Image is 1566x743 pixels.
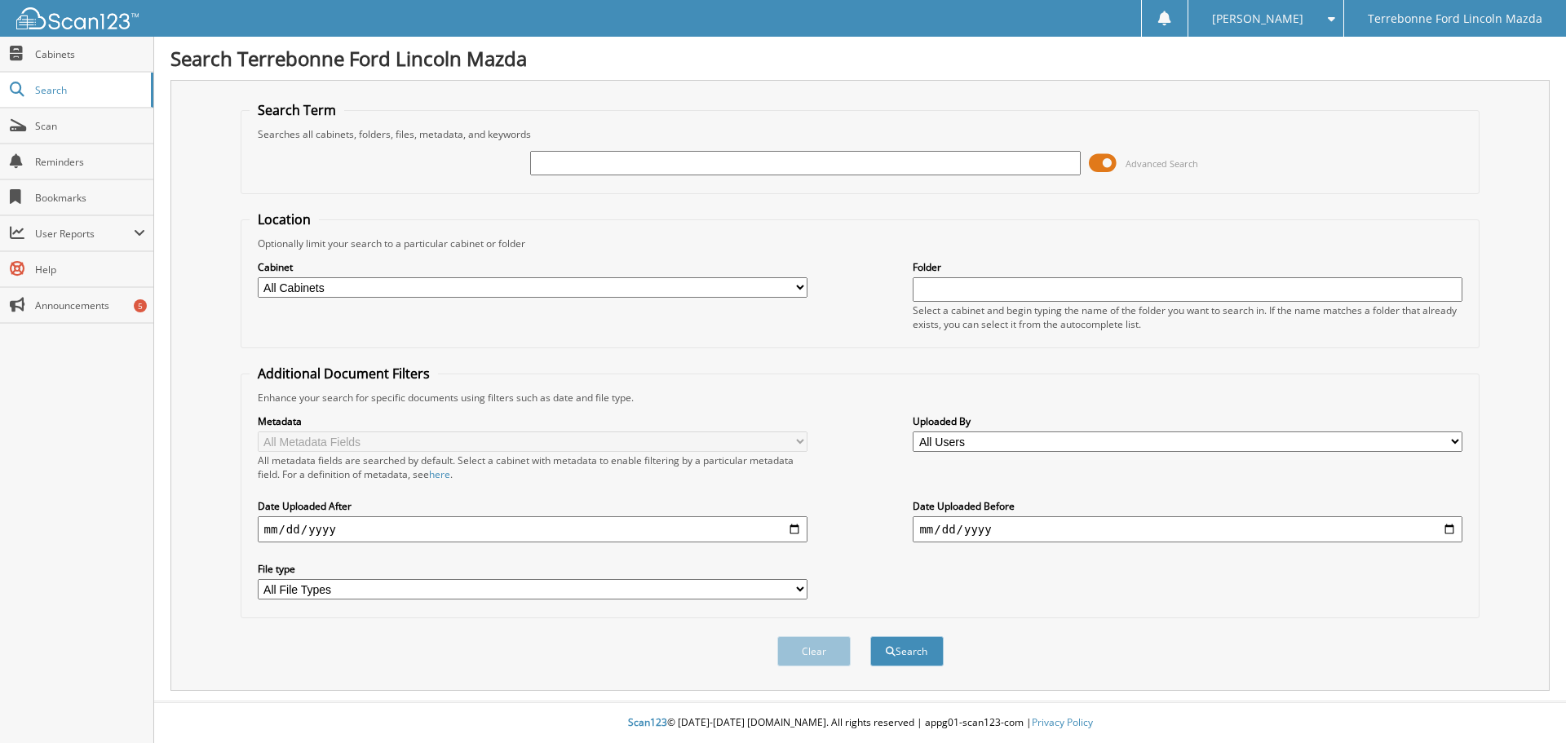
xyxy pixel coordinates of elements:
button: Search [870,636,944,666]
span: Search [35,83,143,97]
label: Cabinet [258,260,807,274]
div: © [DATE]-[DATE] [DOMAIN_NAME]. All rights reserved | appg01-scan123-com | [154,703,1566,743]
input: end [913,516,1462,542]
legend: Location [250,210,319,228]
span: Help [35,263,145,276]
label: Uploaded By [913,414,1462,428]
img: scan123-logo-white.svg [16,7,139,29]
legend: Search Term [250,101,344,119]
a: here [429,467,450,481]
span: Announcements [35,299,145,312]
span: User Reports [35,227,134,241]
h1: Search Terrebonne Ford Lincoln Mazda [170,45,1550,72]
span: Reminders [35,155,145,169]
label: File type [258,562,807,576]
legend: Additional Document Filters [250,365,438,383]
span: Advanced Search [1126,157,1198,170]
div: Select a cabinet and begin typing the name of the folder you want to search in. If the name match... [913,303,1462,331]
button: Clear [777,636,851,666]
span: Scan [35,119,145,133]
label: Folder [913,260,1462,274]
label: Metadata [258,414,807,428]
div: 5 [134,299,147,312]
span: [PERSON_NAME] [1212,14,1303,24]
span: Cabinets [35,47,145,61]
div: Searches all cabinets, folders, files, metadata, and keywords [250,127,1471,141]
div: All metadata fields are searched by default. Select a cabinet with metadata to enable filtering b... [258,453,807,481]
a: Privacy Policy [1032,715,1093,729]
span: Terrebonne Ford Lincoln Mazda [1368,14,1542,24]
label: Date Uploaded After [258,499,807,513]
label: Date Uploaded Before [913,499,1462,513]
div: Enhance your search for specific documents using filters such as date and file type. [250,391,1471,405]
div: Optionally limit your search to a particular cabinet or folder [250,237,1471,250]
input: start [258,516,807,542]
span: Scan123 [628,715,667,729]
span: Bookmarks [35,191,145,205]
iframe: Chat Widget [1484,665,1566,743]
